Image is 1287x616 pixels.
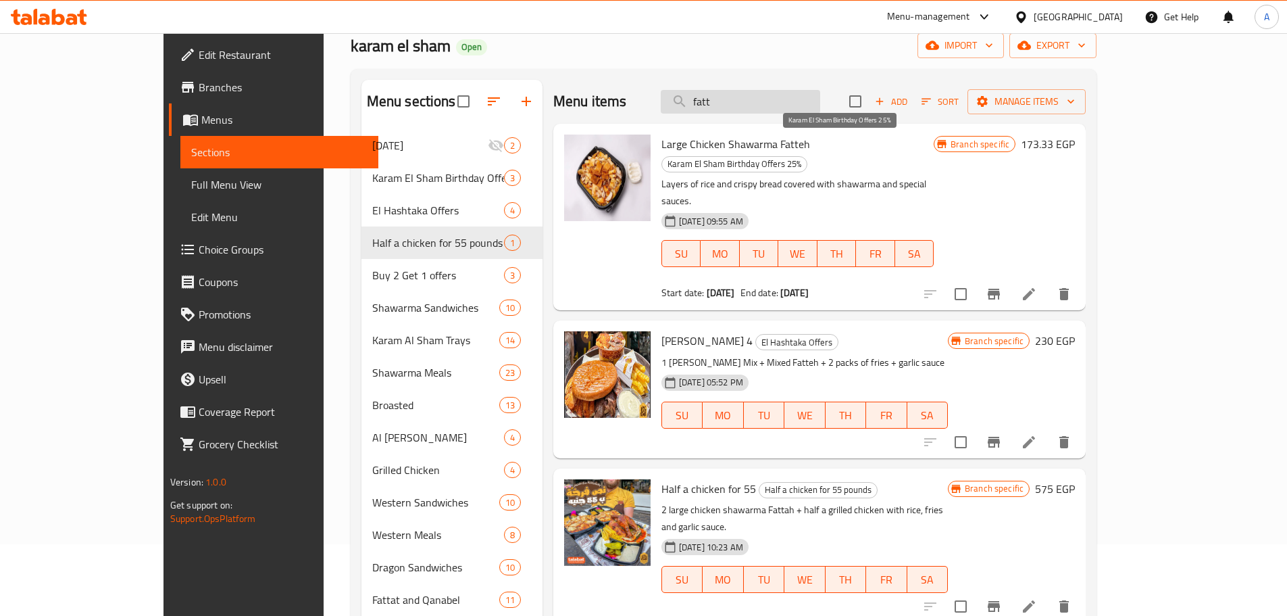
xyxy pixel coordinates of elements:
[790,406,819,425] span: WE
[553,91,627,112] h2: Menu items
[199,306,368,323] span: Promotions
[661,479,756,499] span: Half a chicken for 55
[667,570,697,590] span: SU
[361,129,542,162] div: [DATE]2
[500,334,520,347] span: 14
[866,402,907,429] button: FR
[790,570,819,590] span: WE
[784,244,811,264] span: WE
[372,592,499,608] span: Fattat and Qanabel
[372,235,504,251] div: Half a chicken for 55 pounds
[1021,434,1037,450] a: Edit menu item
[1021,135,1075,153] h6: 173.33 EGP
[199,79,368,95] span: Branches
[841,87,869,116] span: Select section
[372,332,499,348] span: Karam Al Sham Trays
[191,176,368,193] span: Full Menu View
[831,406,861,425] span: TH
[361,389,542,421] div: Broasted13
[372,559,499,575] div: Dragon Sandwiches
[1021,286,1037,302] a: Edit menu item
[978,93,1075,110] span: Manage items
[823,244,851,264] span: TH
[756,335,838,350] span: El Hashtaka Offers
[499,364,521,381] div: items
[504,429,521,446] div: items
[708,570,738,590] span: MO
[505,269,520,282] span: 3
[367,91,456,112] h2: Menu sections
[500,496,520,509] span: 10
[707,284,735,302] b: [DATE]
[169,428,378,460] a: Grocery Checklist
[978,426,1010,458] button: Branch-specific-item
[499,332,521,348] div: items
[901,244,928,264] span: SA
[372,494,499,511] span: Western Sandwiches
[169,39,378,71] a: Edit Restaurant
[372,527,504,543] div: Western Meals
[500,561,520,574] span: 10
[361,356,542,389] div: Shawarma Meals23
[826,566,866,593] button: TH
[500,366,520,379] span: 23
[351,30,451,61] span: karam el sham
[913,406,942,425] span: SA
[505,172,520,185] span: 3
[947,280,975,308] span: Select to update
[1048,426,1080,458] button: delete
[504,137,521,153] div: items
[456,39,487,55] div: Open
[361,162,542,194] div: Karam El Sham Birthday Offers 25%3
[749,570,779,590] span: TU
[873,94,909,110] span: Add
[674,541,749,554] span: [DATE] 10:23 AM
[708,406,738,425] span: MO
[661,284,705,302] span: Start date:
[706,244,734,264] span: MO
[499,300,521,316] div: items
[1034,9,1123,24] div: [GEOGRAPHIC_DATA]
[488,137,504,153] svg: Inactive section
[505,431,520,444] span: 4
[740,240,778,267] button: TU
[505,204,520,217] span: 4
[907,566,948,593] button: SA
[505,237,520,250] span: 1
[505,139,520,152] span: 2
[564,331,651,418] img: Maria Hashtaka 4
[661,502,948,536] p: 2 large chicken shawarma Fattah + half a grilled chicken with rice, fries and garlic sauce.
[504,527,521,543] div: items
[674,215,749,228] span: [DATE] 09:55 AM
[456,41,487,53] span: Open
[372,267,504,283] span: Buy 2 Get 1 offers
[478,85,510,118] span: Sort sections
[361,324,542,356] div: Karam Al Sham Trays14
[1264,9,1269,24] span: A
[372,300,499,316] span: Shawarma Sandwiches
[1009,33,1096,58] button: export
[505,529,520,542] span: 8
[661,176,934,210] p: Layers of rice and crispy bread covered with shawarma and special sauces.
[744,402,784,429] button: TU
[667,406,697,425] span: SU
[784,566,825,593] button: WE
[740,284,778,302] span: End date:
[778,240,817,267] button: WE
[191,209,368,225] span: Edit Menu
[504,267,521,283] div: items
[372,170,504,186] div: Karam El Sham Birthday Offers 25%
[869,91,913,112] span: Add item
[703,402,743,429] button: MO
[861,244,889,264] span: FR
[504,202,521,218] div: items
[500,302,520,314] span: 10
[372,429,504,446] div: Al Maria
[759,482,877,498] span: Half a chicken for 55 pounds
[372,397,499,413] span: Broasted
